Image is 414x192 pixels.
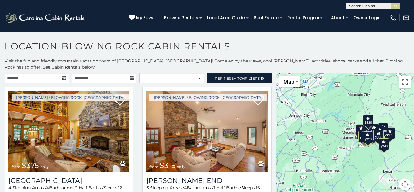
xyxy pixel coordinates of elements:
[8,177,129,185] a: [GEOGRAPHIC_DATA]
[8,91,129,172] img: Mountain Song Lodge
[129,15,155,21] a: My Favs
[361,132,371,143] div: $355
[136,15,153,21] span: My Favs
[356,124,366,136] div: $400
[146,177,267,185] a: [PERSON_NAME] End
[229,76,245,81] span: Search
[350,13,384,22] a: Owner Login
[399,178,411,190] button: Map camera controls
[5,12,86,24] img: White-1-2.png
[358,130,369,142] div: $410
[76,185,104,190] span: 1 Half Baths /
[214,185,241,190] span: 1 Half Baths /
[369,124,379,135] div: $150
[207,73,272,83] a: RefineSearchFilters
[374,126,384,137] div: $226
[160,161,175,170] span: $315
[118,185,122,190] span: 12
[390,15,396,21] img: phone-regular-white.png
[363,132,373,143] div: $345
[46,185,49,190] span: 4
[184,185,187,190] span: 4
[12,94,129,101] a: [PERSON_NAME] / Blowing Rock, [GEOGRAPHIC_DATA]
[161,13,201,22] a: Browse Rentals
[146,177,267,185] h3: Moss End
[279,76,300,87] button: Change map style
[8,185,11,190] span: 4
[379,138,389,150] div: $240
[204,13,248,22] a: Local Area Guide
[403,15,409,21] img: mail-regular-white.png
[40,164,49,169] span: daily
[12,164,21,169] span: from
[146,91,267,172] a: Moss End from $315 daily
[146,91,267,172] img: Moss End
[146,185,149,190] span: 5
[363,114,373,126] div: $320
[8,177,129,185] h3: Mountain Song Lodge
[374,130,384,141] div: $350
[399,76,411,88] button: Toggle fullscreen view
[177,164,185,169] span: daily
[363,131,373,143] div: $220
[251,13,282,22] a: Real Estate
[385,127,395,139] div: $325
[362,131,372,142] div: $165
[328,13,348,22] a: About
[149,164,159,169] span: from
[215,76,260,81] span: Refine Filters
[256,185,260,190] span: 16
[149,94,267,101] a: [PERSON_NAME] / Blowing Rock, [GEOGRAPHIC_DATA]
[378,123,388,135] div: $930
[22,161,39,170] span: $375
[8,91,129,172] a: Mountain Song Lodge from $375 daily
[284,13,325,22] a: Rental Program
[283,79,294,85] span: Map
